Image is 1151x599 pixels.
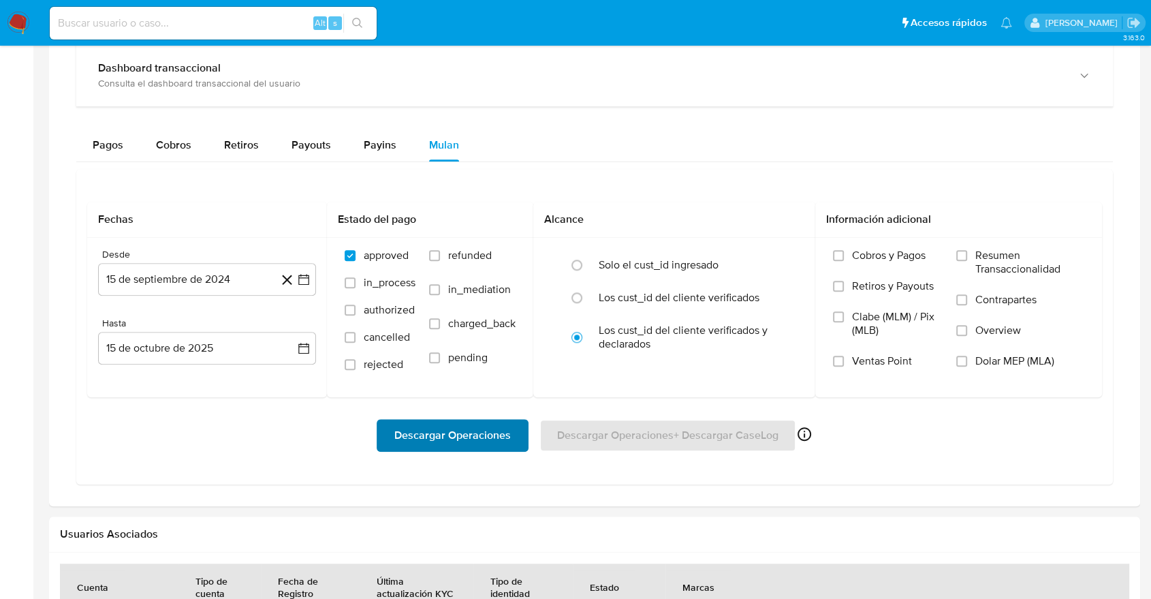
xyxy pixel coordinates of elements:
[333,16,337,29] span: s
[911,16,987,30] span: Accesos rápidos
[343,14,371,33] button: search-icon
[1126,16,1141,30] a: Salir
[1000,17,1012,29] a: Notificaciones
[315,16,326,29] span: Alt
[60,527,1129,541] h2: Usuarios Asociados
[50,14,377,32] input: Buscar usuario o caso...
[1122,32,1144,43] span: 3.163.0
[1045,16,1122,29] p: juan.tosini@mercadolibre.com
